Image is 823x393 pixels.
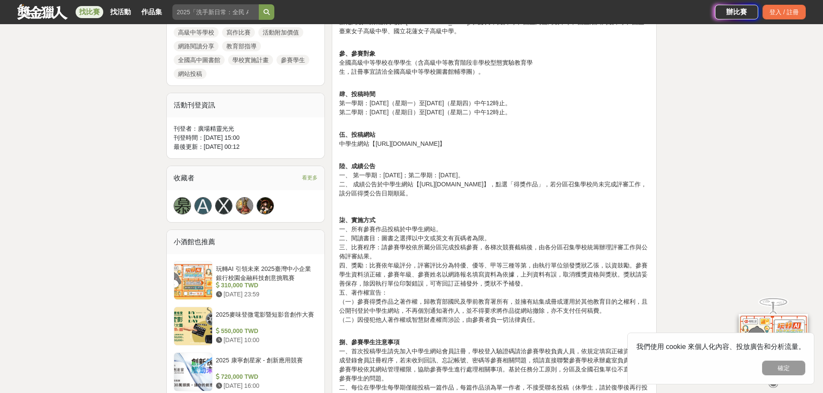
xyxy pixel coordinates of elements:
div: [DATE] 10:00 [216,336,315,345]
a: 教育部指導 [222,41,261,51]
div: 活動刊登資訊 [167,93,325,117]
a: 全國高中圖書館 [174,55,225,65]
a: Avatar [257,197,274,214]
strong: 陸、成績公告 [339,163,375,170]
div: 小酒館也推薦 [167,230,325,254]
div: 2025麥味登微電影暨短影音創作大賽 [216,310,315,327]
span: 收藏者 [174,174,194,182]
a: 找比賽 [76,6,103,18]
a: A [194,197,212,214]
div: 刊登時間： [DATE] 15:00 [174,133,318,142]
div: 最後更新： [DATE] 00:12 [174,142,318,151]
div: 720,000 TWD [216,372,315,381]
a: 2025 康寧創星家 - 創新應用競賽 720,000 TWD [DATE] 16:00 [174,352,318,391]
a: X [215,197,232,214]
a: 找活動 [107,6,134,18]
strong: 伍、投稿網站 [339,131,375,138]
strong: 肆、投稿時間 [339,91,375,97]
span: 我們使用 cookie 來個人化內容、投放廣告和分析流量。 [636,343,805,350]
div: 2025 康寧創星家 - 創新應用競賽 [216,356,315,372]
div: 310,000 TWD [216,281,315,290]
a: 參賽學生 [276,55,309,65]
a: 辦比賽 [715,5,758,19]
a: Avatar [236,197,253,214]
a: 高級中等學校 [174,27,219,38]
strong: 捌、參賽學生注意事項 [339,339,400,346]
div: 玩轉AI 引領未來 2025臺灣中小企業銀行校園金融科技創意挑戰賽 [216,264,315,281]
p: 中學生網站【[URL][DOMAIN_NAME]】 [339,121,649,148]
button: 確定 [762,361,805,375]
a: 寫作比賽 [222,27,255,38]
p: 一、 第一學期：[DATE]；第二學期：[DATE]。 二、 成績公告於中學生網站【[URL][DOMAIN_NAME]】，點選「得獎作品」，若分區召集學校尚未完成評審工作，該分區得獎公告日期順延。 [339,153,649,198]
img: Avatar [236,198,253,214]
p: 一、所有參賽作品投稿於中學生網站。 二、閱讀書目：圖書之選擇以中文或英文有頁碼者為限。 三、比賽程序：請參賽學校依所屬分區完成投稿參賽，各梯次競賽截稿後，由各分區召集學校統籌辦理評審工作與公佈評... [339,216,649,324]
p: 全國高級中等學校在學學生（含高級中等教育階段非學校型態實驗教育學 生，註冊事宜請洽全國高級中等學校圖書館輔導團）。 [339,40,649,76]
div: 登入 / 註冊 [763,5,806,19]
a: 學校實施計畫 [228,55,273,65]
strong: 柒、實施方式 [339,217,375,223]
img: Avatar [257,198,273,214]
a: 2025麥味登微電影暨短影音創作大賽 550,000 TWD [DATE] 10:00 [174,307,318,346]
a: 網路閱讀分享 [174,41,219,51]
p: 第一學期：[DATE]（星期一）至[DATE]（星期四）中午12時止。 第二學期：[DATE]（星期日）至[DATE]（星期二）中午12時止。 [339,81,649,117]
div: [DATE] 23:59 [216,290,315,299]
a: 作品集 [138,6,165,18]
a: 活動附加價值 [258,27,303,38]
img: d2146d9a-e6f6-4337-9592-8cefde37ba6b.png [739,314,808,371]
span: 看更多 [302,173,318,182]
input: 2025「洗手新日常：全民 ALL IN」洗手歌全台徵選 [172,4,259,20]
div: 刊登者： 廣場精靈光光 [174,124,318,133]
div: 550,000 TWD [216,327,315,336]
div: [DATE] 16:00 [216,381,315,390]
a: 慕 [174,197,191,214]
a: 網站投稿 [174,69,207,79]
strong: 參、參賽對象 [339,50,375,57]
a: 玩轉AI 引領未來 2025臺灣中小企業銀行校園金融科技創意挑戰賽 310,000 TWD [DATE] 23:59 [174,261,318,300]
